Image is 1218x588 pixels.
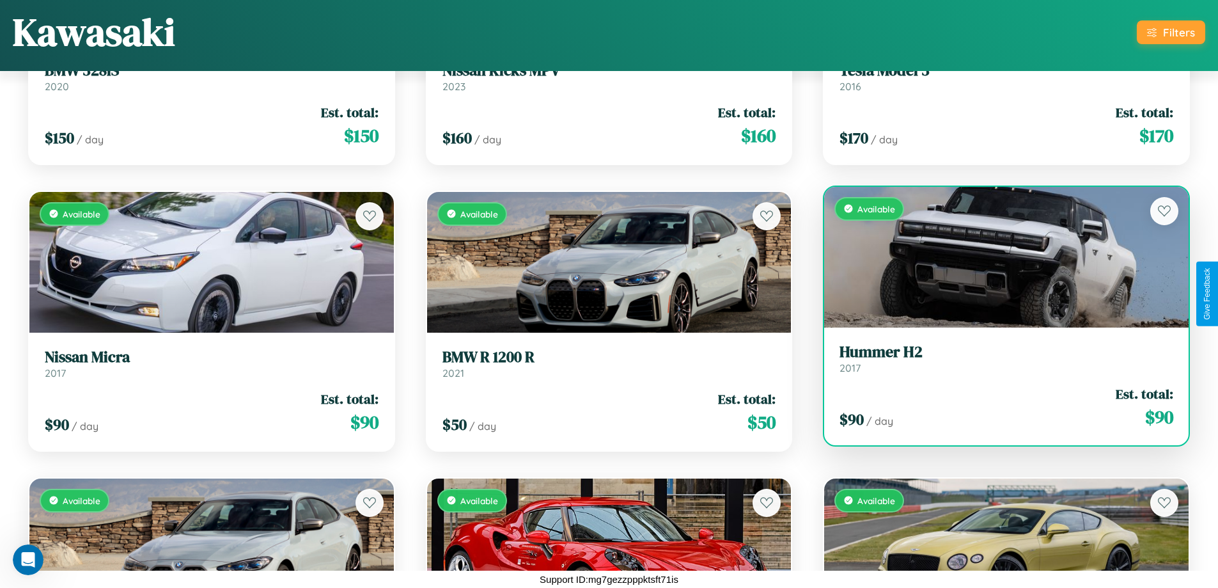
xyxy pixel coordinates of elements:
span: $ 90 [45,414,69,435]
span: $ 90 [839,409,864,430]
h3: BMW 328iS [45,61,379,80]
span: Est. total: [321,390,379,408]
div: Filters [1163,26,1195,39]
span: Est. total: [1116,385,1173,403]
a: Hummer H22017 [839,343,1173,374]
h3: Nissan Kicks MPV [442,61,776,80]
span: / day [871,133,898,146]
h3: Tesla Model 3 [839,61,1173,80]
span: $ 150 [344,123,379,148]
span: Available [460,495,498,506]
h1: Kawasaki [13,6,175,58]
span: $ 50 [747,409,776,435]
span: Est. total: [1116,103,1173,122]
h3: BMW R 1200 R [442,348,776,367]
span: $ 150 [45,127,74,148]
span: $ 160 [442,127,472,148]
span: / day [866,415,893,427]
div: Give Feedback [1203,268,1212,320]
span: $ 50 [442,414,467,435]
span: $ 170 [839,127,868,148]
span: 2023 [442,80,465,93]
a: Nissan Micra2017 [45,348,379,379]
a: Nissan Kicks MPV2023 [442,61,776,93]
span: 2021 [442,367,464,379]
span: Available [857,203,895,214]
span: $ 170 [1139,123,1173,148]
p: Support ID: mg7gezzpppktsft71is [540,571,678,588]
a: Tesla Model 32016 [839,61,1173,93]
span: / day [72,420,98,433]
iframe: Intercom live chat [13,544,43,575]
a: BMW 328iS2020 [45,61,379,93]
a: BMW R 1200 R2021 [442,348,776,379]
span: Available [63,209,100,219]
span: Est. total: [718,390,776,408]
span: Est. total: [718,103,776,122]
span: $ 90 [1145,404,1173,430]
span: $ 90 [350,409,379,435]
span: 2016 [839,80,861,93]
span: Available [63,495,100,506]
h3: Nissan Micra [45,348,379,367]
span: 2017 [45,367,66,379]
span: $ 160 [741,123,776,148]
span: 2017 [839,362,861,374]
span: Est. total: [321,103,379,122]
span: / day [469,420,496,433]
span: 2020 [45,80,69,93]
button: Filters [1137,20,1205,44]
span: Available [857,495,895,506]
span: / day [77,133,104,146]
span: Available [460,209,498,219]
span: / day [474,133,501,146]
h3: Hummer H2 [839,343,1173,362]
